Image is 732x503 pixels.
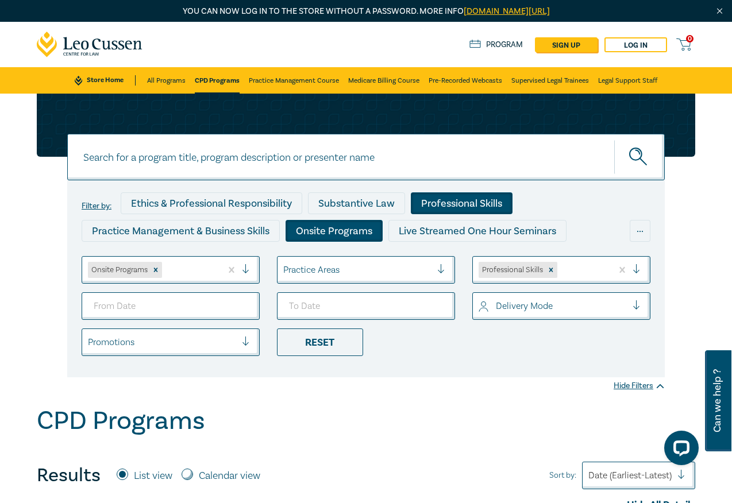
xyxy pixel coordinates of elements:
[469,40,523,50] a: Program
[277,292,455,320] input: To Date
[82,247,298,269] div: Live Streamed Conferences and Intensives
[304,247,486,269] div: Live Streamed Practical Workshops
[560,264,562,276] input: select
[686,35,694,42] span: 0
[88,336,90,349] input: select
[134,469,172,483] label: List view
[715,6,725,16] img: Close
[88,262,149,278] div: Onsite Programs
[655,426,703,474] iframe: LiveChat chat widget
[283,264,286,276] input: select
[82,220,280,242] div: Practice Management & Business Skills
[277,328,363,356] div: Reset
[249,67,339,94] a: Practice Management Course
[37,464,101,487] h4: Results
[37,5,695,18] p: You can now log in to the store without a password. More info
[308,192,405,214] div: Substantive Law
[479,262,545,278] div: Professional Skills
[199,469,260,483] label: Calendar view
[545,262,557,278] div: Remove Professional Skills
[549,469,576,482] span: Sort by:
[598,67,657,94] a: Legal Support Staff
[630,220,650,242] div: ...
[614,380,665,392] div: Hide Filters
[464,6,550,17] a: [DOMAIN_NAME][URL]
[429,67,502,94] a: Pre-Recorded Webcasts
[37,406,205,436] h1: CPD Programs
[604,37,667,52] a: Log in
[411,192,513,214] div: Professional Skills
[82,292,260,320] input: From Date
[286,220,383,242] div: Onsite Programs
[479,300,481,312] input: select
[348,67,419,94] a: Medicare Billing Course
[67,134,665,180] input: Search for a program title, program description or presenter name
[75,75,135,86] a: Store Home
[588,469,591,482] input: Sort by
[511,67,589,94] a: Supervised Legal Trainees
[147,67,186,94] a: All Programs
[712,357,723,444] span: Can we help ?
[82,202,111,211] label: Filter by:
[149,262,162,278] div: Remove Onsite Programs
[164,264,167,276] input: select
[195,67,240,94] a: CPD Programs
[388,220,567,242] div: Live Streamed One Hour Seminars
[121,192,302,214] div: Ethics & Professional Responsibility
[535,37,598,52] a: sign up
